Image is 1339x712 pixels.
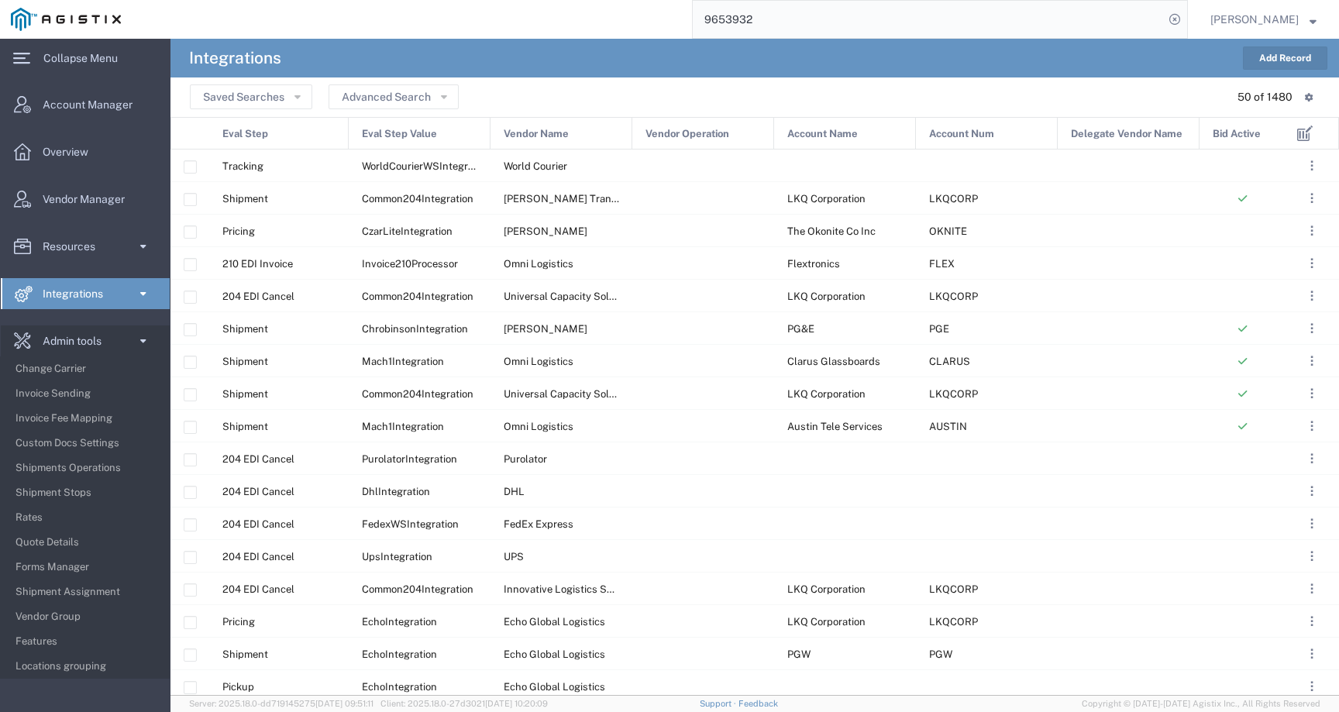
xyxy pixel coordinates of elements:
span: C.H. Robinson [504,225,587,237]
span: 204 EDI Cancel [222,551,294,562]
button: [PERSON_NAME] [1210,10,1317,29]
span: Overview [43,136,99,167]
button: Advanced Search [329,84,459,109]
span: LKQCORP [929,388,978,400]
span: Bid Active [1213,118,1261,150]
span: DHL [504,486,525,497]
span: . . . [1310,449,1313,468]
span: Account Name [787,118,858,150]
span: [DATE] 09:51:11 [315,699,373,708]
button: ... [1301,383,1323,404]
span: Common204Integration [362,291,473,302]
span: Copyright © [DATE]-[DATE] Agistix Inc., All Rights Reserved [1082,697,1320,710]
img: logo [11,8,121,31]
span: Eval Step [222,118,268,150]
span: 204 EDI Cancel [222,291,294,302]
button: ... [1301,285,1323,307]
span: ChrobinsonIntegration [362,323,468,335]
span: . . . [1310,580,1313,598]
span: . . . [1310,352,1313,370]
span: EchoIntegration [362,681,437,693]
span: Vendor Manager [43,184,136,215]
span: EchoIntegration [362,616,437,628]
button: ... [1301,676,1323,697]
span: PG&E [787,323,814,335]
span: LKQ Corporation [787,388,866,400]
span: 204 EDI Cancel [222,518,294,530]
span: LKQ Corporation [787,193,866,205]
button: ... [1301,415,1323,437]
span: Echo Global Logistics [504,616,605,628]
span: Pricing [222,616,255,628]
span: Shipment [222,323,268,335]
span: Universal Capacity Solutions [504,291,639,302]
span: Shipments Operations [15,452,159,483]
span: PGW [787,648,811,660]
button: Saved Searches [190,84,312,109]
span: . . . [1310,482,1313,500]
a: Support [700,699,738,708]
span: Echo Global Logistics [504,681,605,693]
span: Shipment [222,193,268,205]
span: Change Carrier [15,353,159,384]
a: Integrations [1,278,170,309]
span: Invoice210Processor [362,258,458,270]
span: Quote Details [15,527,159,558]
a: Overview [1,136,170,167]
button: ... [1301,480,1323,502]
span: Collapse Menu [43,43,129,74]
a: Account Manager [1,89,170,120]
span: . . . [1310,677,1313,696]
span: Shipment Stops [15,477,159,508]
span: Account Manager [43,89,143,120]
button: ... [1301,545,1323,567]
span: PGW [929,648,952,660]
span: PGE [929,323,949,335]
span: Shipment [222,356,268,367]
span: Invoice Fee Mapping [15,403,159,434]
span: PurolatorIntegration [362,453,457,465]
span: Features [15,626,159,657]
span: Server: 2025.18.0-dd719145275 [189,699,373,708]
span: OKNITE [929,225,967,237]
a: Vendor Manager [1,184,170,215]
span: Universal Capacity Solutions [504,388,639,400]
span: Purolator [504,453,547,465]
span: World Courier [504,160,567,172]
span: Delegate Vendor Name [1071,118,1182,150]
span: Custom Docs Settings [15,428,159,459]
span: LKQCORP [929,583,978,595]
span: . . . [1310,157,1313,175]
button: ... [1301,220,1323,242]
span: Shipment [222,388,268,400]
span: FedexWSIntegration [362,518,459,530]
span: LKQCORP [929,193,978,205]
button: ... [1301,611,1323,632]
span: Common204Integration [362,193,473,205]
span: Invoice Sending [15,378,159,409]
span: Account Num [929,118,994,150]
span: . . . [1310,287,1313,305]
span: Austin Tele Services [787,421,883,432]
input: Search for shipment number, reference number [693,1,1164,38]
span: [DATE] 10:20:09 [485,699,548,708]
span: Innovative Logistics Services Inc [504,583,657,595]
span: Integrations [43,278,114,309]
span: Pickup [222,681,254,693]
span: Common204Integration [362,583,473,595]
a: Resources [1,231,170,262]
span: Client: 2025.18.0-27d3021 [380,699,548,708]
button: ... [1301,578,1323,600]
span: . . . [1310,417,1313,435]
span: Vendor Operation [645,118,729,150]
span: Rates [15,502,159,533]
span: Tracking [222,160,263,172]
span: EchoIntegration [362,648,437,660]
span: Omni Logistics [504,356,573,367]
h4: Integrations [189,39,281,77]
span: Shipment Assignment [15,576,159,607]
span: LKQ Corporation [787,583,866,595]
span: Shipment [222,648,268,660]
span: FLEX [929,258,955,270]
button: ... [1301,253,1323,274]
